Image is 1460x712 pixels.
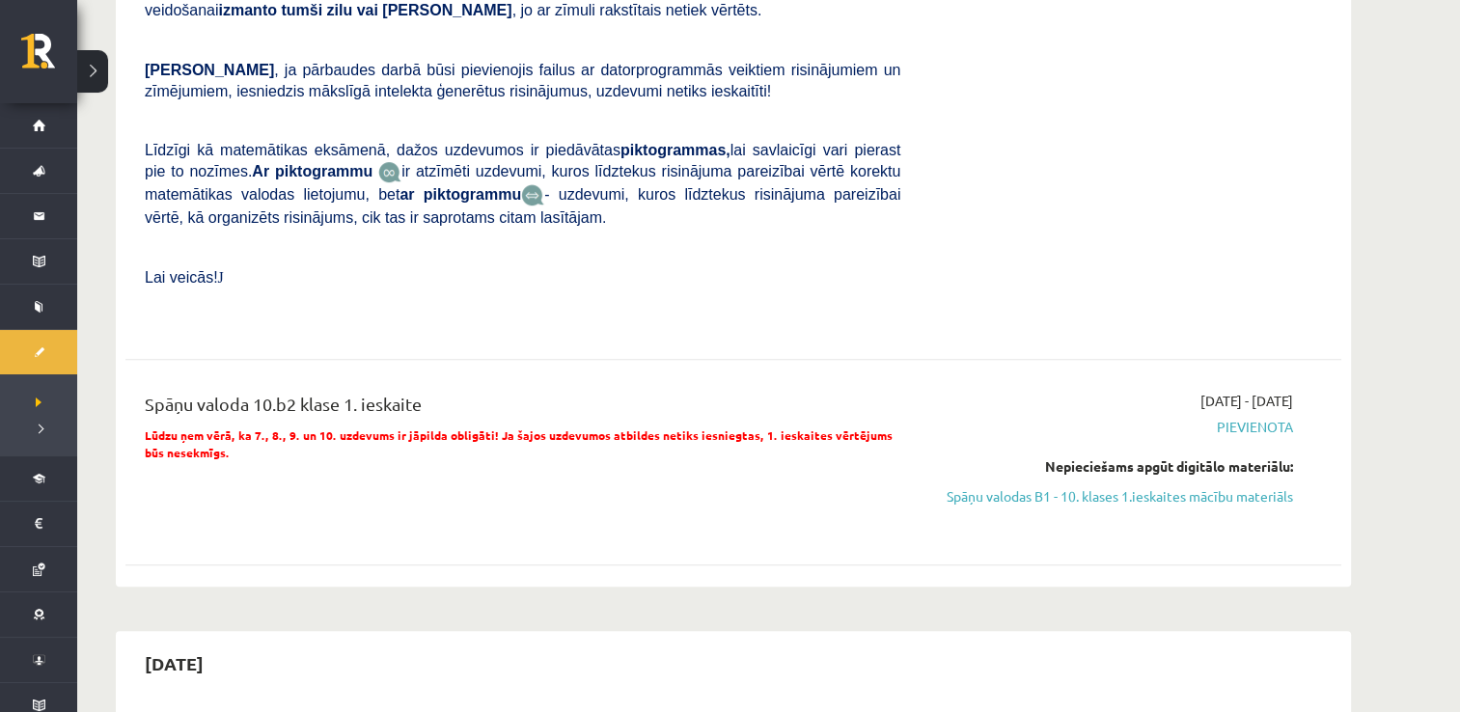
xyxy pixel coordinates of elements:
a: Rīgas 1. Tālmācības vidusskola [21,34,77,82]
span: Lai veicās! [145,269,218,286]
img: wKvN42sLe3LLwAAAABJRU5ErkJggg== [521,184,544,206]
b: piktogrammas, [620,142,730,158]
a: Spāņu valodas B1 - 10. klases 1.ieskaites mācību materiāls [929,486,1293,507]
b: Ar piktogrammu [252,163,372,179]
b: izmanto [219,2,277,18]
div: Nepieciešams apgūt digitālo materiālu: [929,456,1293,477]
h2: [DATE] [125,641,223,686]
span: J [218,269,224,286]
span: [PERSON_NAME] [145,62,274,78]
span: Lūdzu ņem vērā, ka 7., 8., 9. un 10. uzdevums ir jāpilda obligāti! Ja šajos uzdevumos atbildes ne... [145,427,893,460]
span: Līdzīgi kā matemātikas eksāmenā, dažos uzdevumos ir piedāvātas lai savlaicīgi vari pierast pie to... [145,142,900,179]
span: , ja pārbaudes darbā būsi pievienojis failus ar datorprogrammās veiktiem risinājumiem un zīmējumi... [145,62,900,99]
b: tumši zilu vai [PERSON_NAME] [281,2,511,18]
div: Spāņu valoda 10.b2 klase 1. ieskaite [145,391,900,426]
span: Pievienota [929,417,1293,437]
span: [DATE] - [DATE] [1200,391,1293,411]
img: JfuEzvunn4EvwAAAAASUVORK5CYII= [378,161,401,183]
b: ar piktogrammu [399,186,521,203]
span: ir atzīmēti uzdevumi, kuros līdztekus risinājuma pareizībai vērtē korektu matemātikas valodas lie... [145,163,900,203]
